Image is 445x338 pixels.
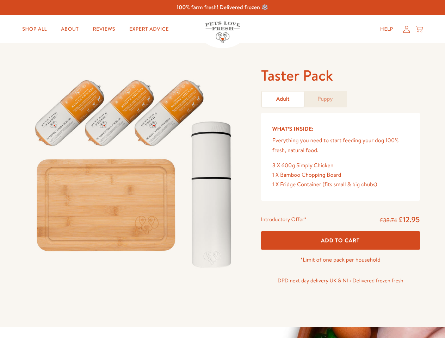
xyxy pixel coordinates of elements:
a: Expert Advice [124,22,174,36]
div: 3 X 600g Simply Chicken [272,161,409,170]
img: Pets Love Fresh [205,21,240,43]
div: 1 X Fridge Container (fits small & big chubs) [272,180,409,189]
span: £12.95 [398,214,420,225]
div: Introductory Offer* [261,215,307,225]
s: £38.74 [380,217,397,224]
a: Help [375,22,399,36]
span: 1 X Bamboo Chopping Board [272,171,341,179]
p: DPD next day delivery UK & NI • Delivered frozen fresh [261,276,420,285]
h1: Taster Pack [261,66,420,85]
h5: What’s Inside: [272,124,409,133]
a: About [55,22,84,36]
button: Add To Cart [261,231,420,250]
span: Add To Cart [321,237,360,244]
a: Adult [262,92,304,107]
p: Everything you need to start feeding your dog 100% fresh, natural food. [272,136,409,155]
a: Reviews [87,22,120,36]
a: Puppy [304,92,346,107]
p: *Limit of one pack per household [261,255,420,265]
img: Taster Pack - Adult [25,66,244,276]
a: Shop All [17,22,52,36]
